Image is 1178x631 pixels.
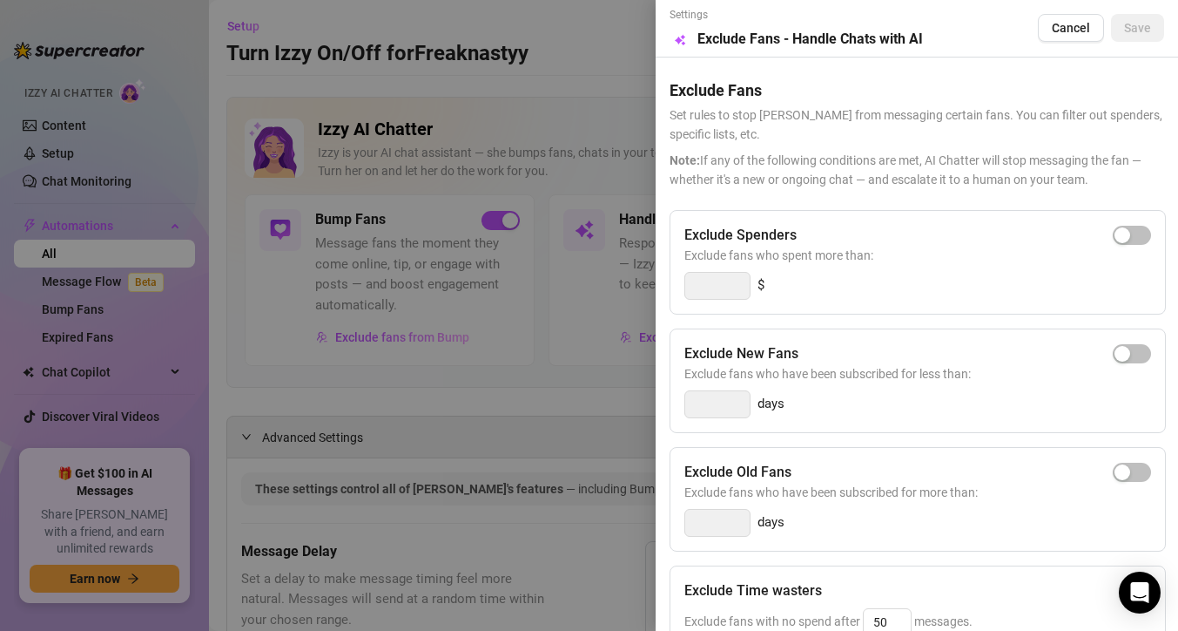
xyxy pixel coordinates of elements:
[684,462,791,483] h5: Exclude Old Fans
[1052,21,1090,35] span: Cancel
[697,29,923,50] h5: Exclude Fans - Handle Chats with AI
[757,394,784,415] span: days
[1038,14,1104,42] button: Cancel
[1111,14,1164,42] button: Save
[684,343,798,364] h5: Exclude New Fans
[757,275,764,296] span: $
[1119,572,1161,614] div: Open Intercom Messenger
[684,614,973,628] span: Exclude fans with no spend after messages.
[757,512,784,533] span: days
[684,246,1151,265] span: Exclude fans who spent more than:
[684,364,1151,383] span: Exclude fans who have been subscribed for less than:
[684,483,1151,502] span: Exclude fans who have been subscribed for more than:
[670,151,1164,189] span: If any of the following conditions are met, AI Chatter will stop messaging the fan — whether it's...
[670,105,1164,144] span: Set rules to stop [PERSON_NAME] from messaging certain fans. You can filter out spenders, specifi...
[684,225,797,246] h5: Exclude Spenders
[670,153,700,167] span: Note:
[684,580,822,601] h5: Exclude Time wasters
[670,7,923,24] span: Settings
[670,78,1164,102] h5: Exclude Fans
